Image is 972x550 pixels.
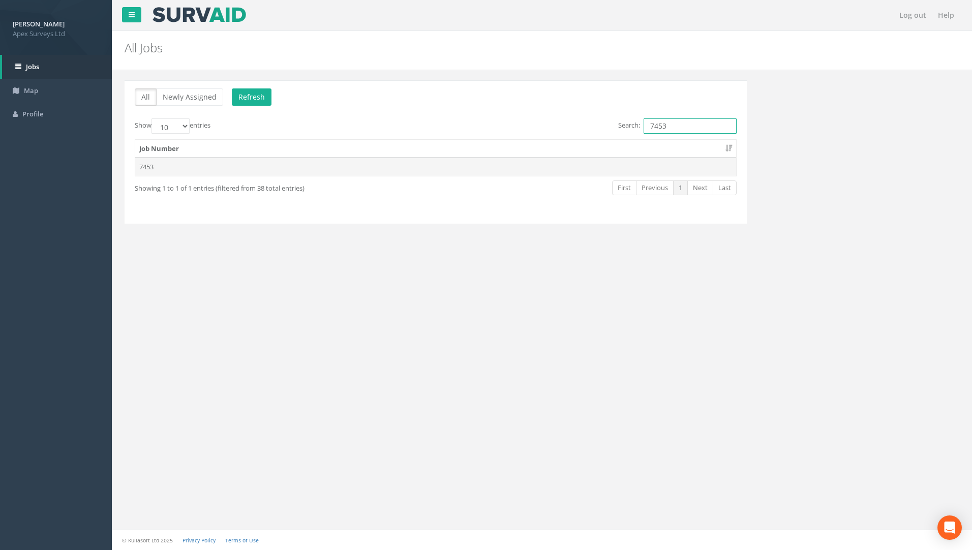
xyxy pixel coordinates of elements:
[673,180,688,195] a: 1
[13,19,65,28] strong: [PERSON_NAME]
[151,118,190,134] select: Showentries
[713,180,737,195] a: Last
[26,62,39,71] span: Jobs
[135,179,377,193] div: Showing 1 to 1 of 1 entries (filtered from 38 total entries)
[135,158,736,176] td: 7453
[156,88,223,106] button: Newly Assigned
[135,140,736,158] th: Job Number: activate to sort column ascending
[2,55,112,79] a: Jobs
[22,109,43,118] span: Profile
[687,180,713,195] a: Next
[232,88,271,106] button: Refresh
[618,118,737,134] label: Search:
[135,118,210,134] label: Show entries
[122,537,173,544] small: © Kullasoft Ltd 2025
[225,537,259,544] a: Terms of Use
[183,537,216,544] a: Privacy Policy
[644,118,737,134] input: Search:
[135,88,157,106] button: All
[24,86,38,95] span: Map
[13,17,99,38] a: [PERSON_NAME] Apex Surveys Ltd
[636,180,674,195] a: Previous
[612,180,636,195] a: First
[125,41,817,54] h2: All Jobs
[13,29,99,39] span: Apex Surveys Ltd
[937,515,962,540] div: Open Intercom Messenger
